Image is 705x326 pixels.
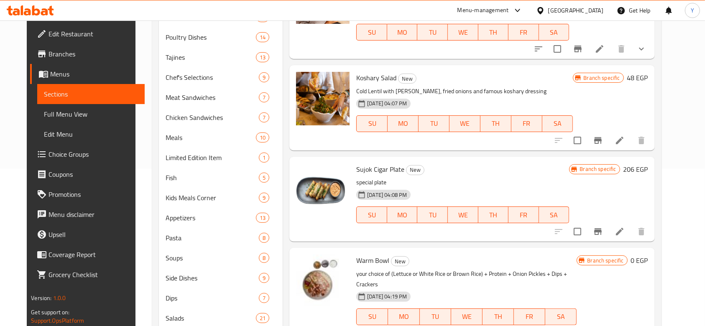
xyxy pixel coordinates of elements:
[30,265,145,285] a: Grocery Checklist
[259,233,269,243] div: items
[44,129,138,139] span: Edit Menu
[448,206,478,223] button: WE
[451,308,483,325] button: WE
[417,24,448,41] button: TU
[508,206,539,223] button: FR
[44,89,138,99] span: Sections
[44,109,138,119] span: Full Menu View
[545,308,577,325] button: SA
[166,233,259,243] span: Pasta
[631,255,648,266] h6: 0 EGP
[364,191,410,199] span: [DATE] 04:08 PM
[49,29,138,39] span: Edit Restaurant
[360,311,385,323] span: SU
[611,39,631,59] button: delete
[569,132,586,149] span: Select to update
[576,165,619,173] span: Branch specific
[478,206,509,223] button: TH
[484,117,508,130] span: TH
[259,254,269,262] span: 8
[421,209,444,221] span: TU
[356,206,387,223] button: SU
[166,293,259,303] span: Dips
[159,288,283,308] div: Dips7
[256,213,269,223] div: items
[49,149,138,159] span: Choice Groups
[259,293,269,303] div: items
[388,308,419,325] button: MO
[595,44,605,54] a: Edit menu item
[423,311,448,323] span: TU
[448,24,478,41] button: WE
[546,117,570,130] span: SA
[259,173,269,183] div: items
[391,256,409,266] div: New
[480,115,511,132] button: TH
[259,294,269,302] span: 7
[512,26,536,38] span: FR
[49,229,138,239] span: Upsell
[453,117,477,130] span: WE
[259,253,269,263] div: items
[166,253,259,263] div: Soups
[529,39,549,59] button: sort-choices
[30,64,145,84] a: Menus
[482,209,506,221] span: TH
[159,27,283,47] div: Poultry Dishes14
[514,308,545,325] button: FR
[486,311,511,323] span: TH
[30,44,145,64] a: Branches
[159,208,283,228] div: Appetizers13
[166,273,259,283] div: Side Dishes
[166,52,256,62] span: Tajines
[259,274,269,282] span: 9
[631,222,651,242] button: delete
[259,94,269,102] span: 7
[451,209,475,221] span: WE
[259,112,269,122] div: items
[387,206,418,223] button: MO
[256,214,269,222] span: 13
[631,39,651,59] button: show more
[50,69,138,79] span: Menus
[615,227,625,237] a: Edit menu item
[508,24,539,41] button: FR
[31,315,84,326] a: Support.OpsPlatform
[159,87,283,107] div: Meat Sandwiches7
[49,49,138,59] span: Branches
[49,189,138,199] span: Promotions
[259,92,269,102] div: items
[515,117,539,130] span: FR
[166,92,259,102] span: Meat Sandwiches
[482,26,506,38] span: TH
[356,86,573,97] p: Cold Lentil with [PERSON_NAME], fried onions and famous koshary dressing
[457,5,509,15] div: Menu-management
[478,24,509,41] button: TH
[356,115,388,132] button: SU
[159,228,283,248] div: Pasta8
[356,269,577,290] p: your choice of (Lettuce or White Rice or Brown Rice) + Protein + Onion Pickles + Dips + Crackers
[356,308,388,325] button: SU
[166,112,259,122] div: Chicken Sandwiches
[166,193,259,203] div: Kids Meals Corner
[549,311,573,323] span: SA
[356,71,396,84] span: Koshary Salad
[588,130,608,150] button: Branch-specific-item
[420,308,451,325] button: TU
[391,209,414,221] span: MO
[259,234,269,242] span: 8
[259,154,269,162] span: 1
[356,163,404,176] span: Sujok Cigar Plate
[391,117,415,130] span: MO
[398,74,416,84] span: New
[256,132,269,143] div: items
[49,270,138,280] span: Grocery Checklist
[259,72,269,82] div: items
[256,313,269,323] div: items
[259,174,269,182] span: 5
[166,72,259,82] div: Chef's Selections
[406,165,424,175] span: New
[37,84,145,104] a: Sections
[360,117,384,130] span: SU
